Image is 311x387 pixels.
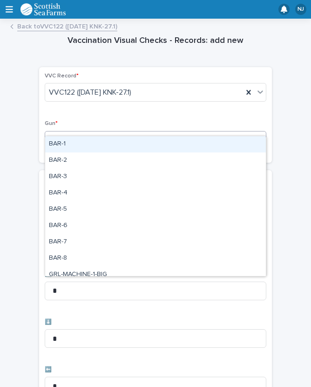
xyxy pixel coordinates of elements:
h1: Vaccination Visual Checks - Records: add new [39,35,272,47]
span: ⬅️ [45,367,52,373]
div: BAR-1 [45,136,266,152]
div: GRL-MACHINE-1-BIG [45,267,266,283]
div: NJ [295,4,306,15]
div: BAR-8 [45,250,266,267]
span: VVC122 ([DATE] KNK-27.1) [49,88,131,97]
a: Back toVVC122 ([DATE] KNK-27.1) [17,21,117,31]
div: BAR-5 [45,201,266,218]
div: BAR-7 [45,234,266,250]
div: BAR-6 [45,218,266,234]
img: uOABhIYSsOPhGJQdTwEw [20,3,66,15]
div: BAR-2 [45,152,266,169]
span: ⬇️ [45,319,52,325]
span: VVC Record [45,73,79,79]
div: BAR-4 [45,185,266,201]
div: BAR-3 [45,169,266,185]
span: Gun [45,121,58,126]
